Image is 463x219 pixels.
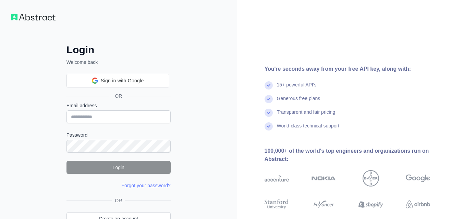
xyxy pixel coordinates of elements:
img: check mark [265,109,273,117]
span: Sign in with Google [101,77,144,84]
img: google [406,170,430,187]
img: accenture [265,170,289,187]
img: check mark [265,81,273,90]
img: shopify [358,198,383,210]
button: Login [66,161,171,174]
span: OR [112,197,125,204]
label: Email address [66,102,171,109]
img: check mark [265,95,273,103]
img: nokia [312,170,336,187]
label: Password [66,132,171,138]
img: stanford university [265,198,289,210]
a: Forgot your password? [122,183,171,188]
div: 15+ powerful API's [277,81,317,95]
div: You're seconds away from your free API key, along with: [265,65,452,73]
div: World-class technical support [277,122,340,136]
img: airbnb [406,198,430,210]
div: 100,000+ of the world's top engineers and organizations run on Abstract: [265,147,452,163]
div: Transparent and fair pricing [277,109,336,122]
span: OR [109,93,127,99]
p: Welcome back [66,59,171,66]
div: Generous free plans [277,95,320,109]
img: check mark [265,122,273,131]
h2: Login [66,44,171,56]
div: Sign in with Google [66,74,169,87]
img: Workflow [11,14,56,20]
img: bayer [363,170,379,187]
img: payoneer [312,198,336,210]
